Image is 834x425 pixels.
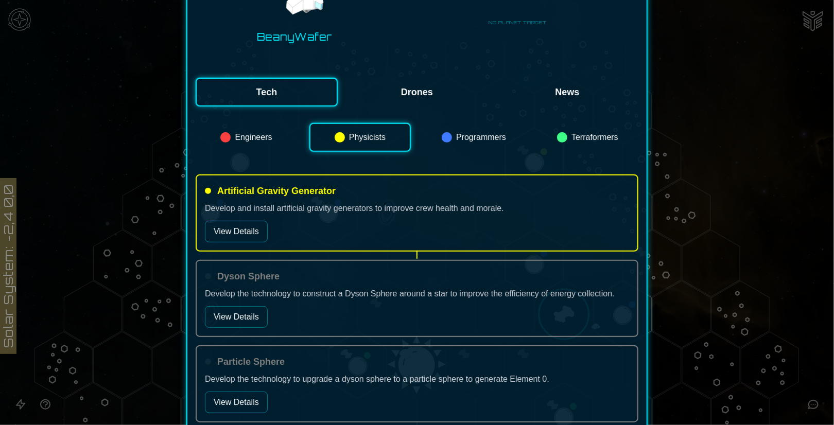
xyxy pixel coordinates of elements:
button: Terraformers [537,123,638,152]
button: View Details [205,221,268,242]
button: News [496,78,638,107]
button: Physicists [309,123,411,152]
button: Engineers [196,123,297,152]
h4: Particle Sphere [217,355,285,369]
h4: Dyson Sphere [217,269,280,284]
h4: Artificial Gravity Generator [217,184,336,198]
button: View Details [205,306,268,328]
p: Develop the technology to upgrade a dyson sphere to a particle sphere to generate Element 0. [205,373,629,385]
button: Programmers [423,123,525,152]
button: Drones [346,78,488,107]
p: Develop and install artificial gravity generators to improve crew health and morale. [205,202,629,215]
button: Tech [196,78,338,107]
button: View Details [205,392,268,413]
p: Develop the technology to construct a Dyson Sphere around a star to improve the efficiency of ene... [205,288,629,300]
